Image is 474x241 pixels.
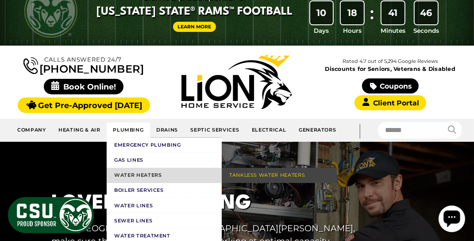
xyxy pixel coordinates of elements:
[222,168,337,183] a: Tankless Water Heaters
[4,4,30,30] div: Open chat widget
[173,22,216,32] a: Learn More
[341,1,364,24] div: 18
[23,55,144,74] a: [PHONE_NUMBER]
[310,1,333,24] div: 10
[11,123,52,138] a: Company
[368,1,377,35] div: :
[315,66,465,72] span: Discounts for Seniors, Veterans & Disabled
[293,123,342,138] a: Generators
[415,1,438,24] div: 46
[362,78,419,93] a: Coupons
[342,119,378,142] div: |
[185,123,246,138] a: Septic Services
[382,1,405,24] div: 41
[150,123,184,138] a: Drains
[7,196,95,234] img: CSU Sponsor Badge
[246,123,293,138] a: Electrical
[413,26,439,35] span: Seconds
[355,95,426,110] a: Client Portal
[314,57,467,66] p: Rated 4.7 out of 5,294 Google Reviews
[107,153,222,168] a: Gas Lines
[181,55,292,109] img: Lion Home Service
[107,168,222,183] a: Water Heaters
[107,198,222,213] a: Water Lines
[18,97,150,113] a: Get Pre-Approved [DATE]
[51,189,374,218] h1: Loveland Heating
[96,4,293,19] span: [US_STATE] State® Rams™ Football
[107,213,222,228] a: Sewer Lines
[343,26,362,35] span: Hours
[381,26,405,35] span: Minutes
[107,183,222,198] a: Boiler Services
[107,123,150,138] a: Plumbing
[107,138,222,153] a: Emergency Plumbing
[52,123,107,138] a: Heating & Air
[314,26,329,35] span: Days
[44,79,124,94] span: Book Online!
